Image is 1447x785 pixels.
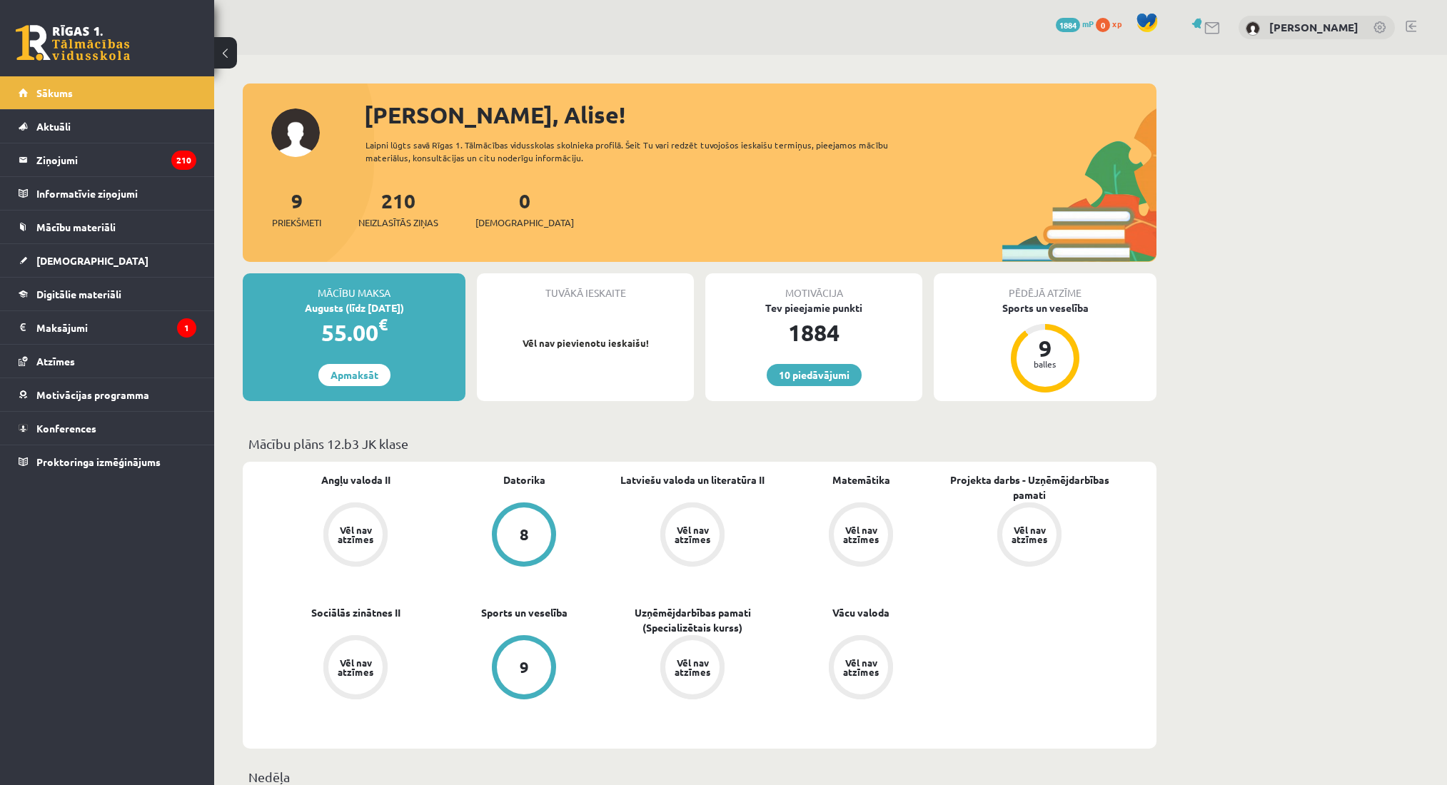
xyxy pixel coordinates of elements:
div: Augusts (līdz [DATE]) [243,300,465,315]
span: Digitālie materiāli [36,288,121,300]
a: [DEMOGRAPHIC_DATA] [19,244,196,277]
a: Digitālie materiāli [19,278,196,310]
div: 8 [520,527,529,542]
a: Vēl nav atzīmes [777,635,945,702]
a: Vēl nav atzīmes [777,502,945,569]
a: 9Priekšmeti [272,188,321,230]
span: Atzīmes [36,355,75,368]
span: € [378,314,388,335]
p: Vēl nav pievienotu ieskaišu! [484,336,687,350]
span: Motivācijas programma [36,388,149,401]
div: Sports un veselība [934,300,1156,315]
a: 10 piedāvājumi [767,364,862,386]
a: Vēl nav atzīmes [608,635,777,702]
a: Proktoringa izmēģinājums [19,445,196,478]
div: Vēl nav atzīmes [841,525,881,544]
span: [DEMOGRAPHIC_DATA] [36,254,148,267]
img: Alise Strēlniece [1246,21,1260,36]
div: Vēl nav atzīmes [672,658,712,677]
span: mP [1082,18,1094,29]
span: 0 [1096,18,1110,32]
a: Rīgas 1. Tālmācības vidusskola [16,25,130,61]
div: 9 [520,659,529,675]
a: Latviešu valoda un literatūra II [620,472,765,487]
span: xp [1112,18,1121,29]
div: 55.00 [243,315,465,350]
div: Mācību maksa [243,273,465,300]
legend: Ziņojumi [36,143,196,176]
a: Aktuāli [19,110,196,143]
a: Motivācijas programma [19,378,196,411]
span: Priekšmeti [272,216,321,230]
div: balles [1024,360,1067,368]
span: Neizlasītās ziņas [358,216,438,230]
span: 1884 [1056,18,1080,32]
a: Sports un veselība 9 balles [934,300,1156,395]
div: Motivācija [705,273,922,300]
div: Vēl nav atzīmes [1009,525,1049,544]
a: 0[DEMOGRAPHIC_DATA] [475,188,574,230]
div: [PERSON_NAME], Alise! [364,98,1156,132]
span: [DEMOGRAPHIC_DATA] [475,216,574,230]
a: Sports un veselība [481,605,568,620]
div: Vēl nav atzīmes [336,658,375,677]
a: Vēl nav atzīmes [271,502,440,569]
div: 1884 [705,315,922,350]
a: Sociālās zinātnes II [311,605,400,620]
i: 210 [171,151,196,170]
span: Mācību materiāli [36,221,116,233]
a: Mācību materiāli [19,211,196,243]
a: 8 [440,502,608,569]
i: 1 [177,318,196,338]
div: Laipni lūgts savā Rīgas 1. Tālmācības vidusskolas skolnieka profilā. Šeit Tu vari redzēt tuvojošo... [365,138,914,164]
div: Tev pieejamie punkti [705,300,922,315]
a: [PERSON_NAME] [1269,20,1358,34]
a: Datorika [503,472,545,487]
a: Konferences [19,412,196,445]
a: Vēl nav atzīmes [271,635,440,702]
div: Vēl nav atzīmes [336,525,375,544]
legend: Maksājumi [36,311,196,344]
span: Aktuāli [36,120,71,133]
div: Tuvākā ieskaite [477,273,694,300]
a: Apmaksāt [318,364,390,386]
div: Pēdējā atzīme [934,273,1156,300]
a: Uzņēmējdarbības pamati (Specializētais kurss) [608,605,777,635]
a: Maksājumi1 [19,311,196,344]
div: 9 [1024,337,1067,360]
a: 9 [440,635,608,702]
div: Vēl nav atzīmes [672,525,712,544]
a: Vēl nav atzīmes [945,502,1114,569]
a: 1884 mP [1056,18,1094,29]
a: Atzīmes [19,345,196,378]
a: Informatīvie ziņojumi [19,177,196,210]
a: Matemātika [832,472,890,487]
span: Sākums [36,86,73,99]
a: Vēl nav atzīmes [608,502,777,569]
legend: Informatīvie ziņojumi [36,177,196,210]
a: 210Neizlasītās ziņas [358,188,438,230]
a: Vācu valoda [832,605,889,620]
a: Ziņojumi210 [19,143,196,176]
p: Mācību plāns 12.b3 JK klase [248,434,1151,453]
a: Angļu valoda II [321,472,390,487]
a: Projekta darbs - Uzņēmējdarbības pamati [945,472,1114,502]
a: Sākums [19,76,196,109]
a: 0 xp [1096,18,1129,29]
div: Vēl nav atzīmes [841,658,881,677]
span: Proktoringa izmēģinājums [36,455,161,468]
span: Konferences [36,422,96,435]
